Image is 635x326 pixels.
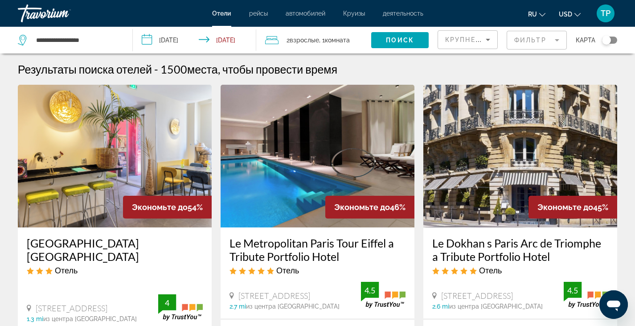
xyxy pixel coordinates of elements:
[18,2,107,25] a: Travorium
[27,236,203,263] a: [GEOGRAPHIC_DATA] [GEOGRAPHIC_DATA]
[287,34,319,46] span: 2
[27,315,43,322] span: 1.3 mi
[564,282,608,308] img: trustyou-badge.svg
[432,303,449,310] span: 2.6 mi
[445,34,490,45] mat-select: Sort by
[559,8,581,21] button: Change currency
[383,10,423,17] a: деятельность
[432,236,608,263] a: Le Dokhan s Paris Arc de Triomphe a Tribute Portfolio Hotel
[212,10,231,17] a: Отели
[123,196,212,219] div: 54%
[432,265,608,275] div: 5 star Hotel
[449,303,543,310] span: из центра [GEOGRAPHIC_DATA]
[423,85,617,227] img: Hotel image
[386,37,414,44] span: Поиск
[361,282,406,308] img: trustyou-badge.svg
[599,290,628,319] iframe: Кнопка запуска окна обмена сообщениями
[238,291,310,301] span: [STREET_ADDRESS]
[361,285,379,296] div: 4.5
[564,285,582,296] div: 4.5
[528,8,545,21] button: Change language
[343,10,365,17] a: Круизы
[158,297,176,308] div: 4
[276,265,299,275] span: Отель
[559,11,572,18] span: USD
[325,196,414,219] div: 46%
[334,202,390,212] span: Экономьте до
[325,37,350,44] span: Комната
[256,27,371,54] button: Travelers: 2 adults, 0 children
[229,265,406,275] div: 5 star Hotel
[160,62,337,76] h2: 1500
[594,4,617,23] button: User Menu
[133,27,257,54] button: Check-in date: Dec 5, 2025 Check-out date: Dec 7, 2025
[528,196,617,219] div: 45%
[18,62,152,76] h1: Результаты поиска отелей
[528,11,537,18] span: ru
[601,9,610,18] span: TP
[18,85,212,227] img: Hotel image
[158,294,203,321] img: trustyou-badge.svg
[229,236,406,263] a: Le Metropolitan Paris Tour Eiffel a Tribute Portfolio Hotel
[229,303,246,310] span: 2.7 mi
[43,315,137,322] span: из центра [GEOGRAPHIC_DATA]
[371,32,429,48] button: Поиск
[479,265,502,275] span: Отель
[507,30,567,50] button: Filter
[246,303,340,310] span: из центра [GEOGRAPHIC_DATA]
[27,265,203,275] div: 3 star Hotel
[286,10,325,17] a: автомобилей
[441,291,513,301] span: [STREET_ADDRESS]
[537,202,593,212] span: Экономьте до
[55,265,78,275] span: Отель
[445,36,553,43] span: Крупнейшие сбережения
[290,37,319,44] span: Взрослые
[36,303,107,313] span: [STREET_ADDRESS]
[132,202,188,212] span: Экономьте до
[576,34,595,46] span: карта
[319,34,350,46] span: , 1
[249,10,268,17] a: рейсы
[187,62,337,76] span: места, чтобы провести время
[595,36,617,44] button: Toggle map
[154,62,158,76] span: -
[221,85,414,227] img: Hotel image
